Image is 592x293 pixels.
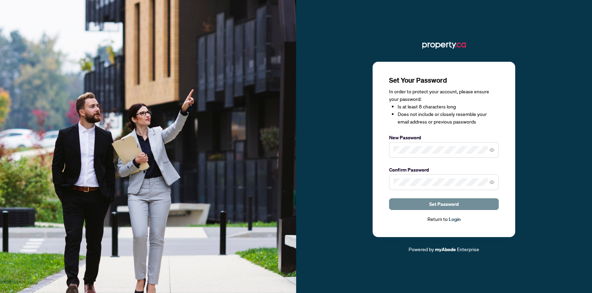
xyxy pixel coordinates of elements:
li: Is at least 8 characters long [398,103,499,110]
label: Confirm Password [389,166,499,174]
button: Set Password [389,198,499,210]
h3: Set Your Password [389,75,499,85]
span: eye [490,148,494,152]
a: Login [449,216,461,222]
span: Powered by [409,246,434,252]
label: New Password [389,134,499,141]
div: Return to [389,215,499,223]
li: Does not include or closely resemble your email address or previous passwords [398,110,499,126]
span: Enterprise [457,246,479,252]
a: myAbode [435,246,456,253]
div: In order to protect your account, please ensure your password: [389,88,499,126]
span: Set Password [429,199,459,210]
span: eye [490,180,494,185]
img: ma-logo [422,40,466,51]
